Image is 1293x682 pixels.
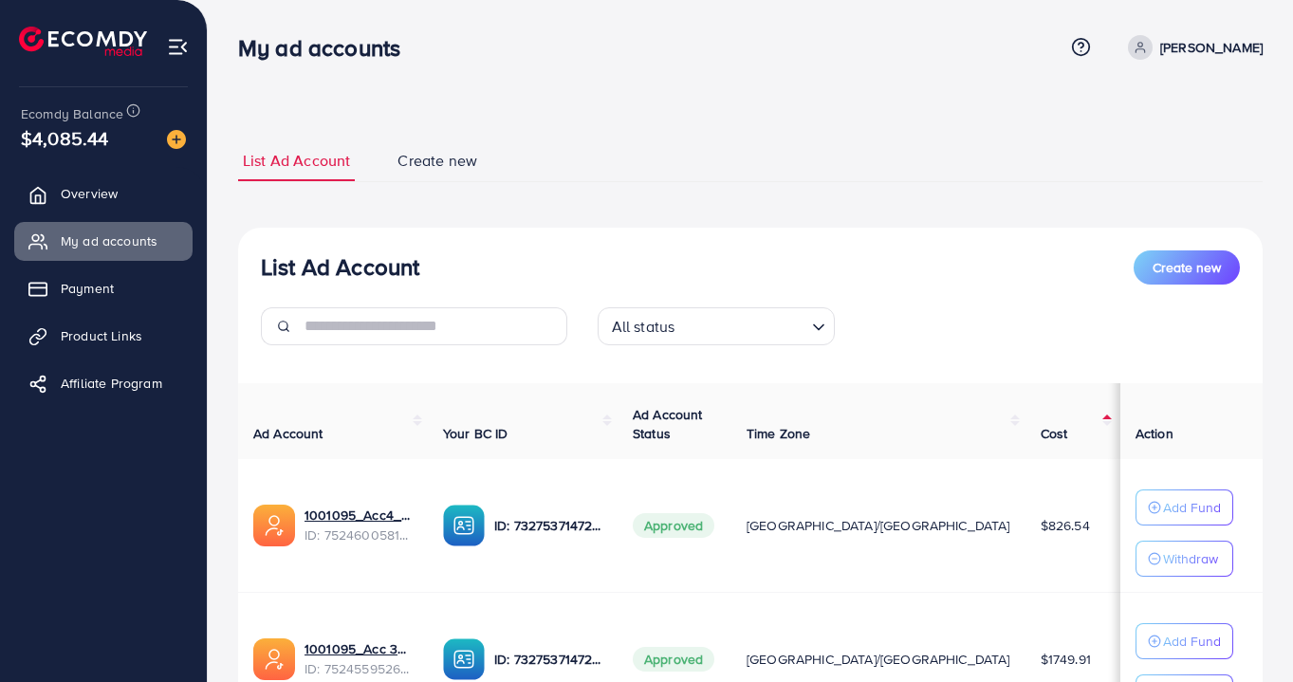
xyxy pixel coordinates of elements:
p: Add Fund [1163,496,1221,519]
img: ic-ads-acc.e4c84228.svg [253,505,295,546]
span: Ecomdy Balance [21,104,123,123]
span: $826.54 [1041,516,1090,535]
a: My ad accounts [14,222,193,260]
a: Affiliate Program [14,364,193,402]
span: [GEOGRAPHIC_DATA]/[GEOGRAPHIC_DATA] [747,650,1010,669]
span: My ad accounts [61,231,157,250]
p: Withdraw [1163,547,1218,570]
h3: List Ad Account [261,253,419,281]
div: <span class='underline'>1001095_Acc 3_1751948238983</span></br>7524559526306070535 [305,639,413,678]
span: Action [1136,424,1173,443]
span: Overview [61,184,118,203]
a: [PERSON_NAME] [1120,35,1263,60]
a: Overview [14,175,193,212]
img: ic-ads-acc.e4c84228.svg [253,638,295,680]
span: Approved [633,647,714,672]
span: Create new [397,150,477,172]
span: Create new [1153,258,1221,277]
img: logo [19,27,147,56]
a: 1001095_Acc 3_1751948238983 [305,639,413,658]
span: $4,085.44 [21,124,108,152]
span: List Ad Account [243,150,350,172]
h3: My ad accounts [238,34,416,62]
span: ID: 7524600581361696769 [305,525,413,544]
span: ID: 7524559526306070535 [305,659,413,678]
button: Add Fund [1136,489,1233,525]
p: Add Fund [1163,630,1221,653]
span: Payment [61,279,114,298]
button: Add Fund [1136,623,1233,659]
span: Product Links [61,326,142,345]
img: ic-ba-acc.ded83a64.svg [443,505,485,546]
iframe: Chat [1212,597,1279,668]
span: $1749.91 [1041,650,1091,669]
input: Search for option [680,309,804,341]
p: ID: 7327537147282571265 [494,514,602,537]
a: 1001095_Acc4_1751957612300 [305,506,413,525]
span: Ad Account [253,424,323,443]
span: Time Zone [747,424,810,443]
span: All status [608,313,679,341]
a: Product Links [14,317,193,355]
span: [GEOGRAPHIC_DATA]/[GEOGRAPHIC_DATA] [747,516,1010,535]
img: image [167,130,186,149]
a: Payment [14,269,193,307]
span: Affiliate Program [61,374,162,393]
span: Your BC ID [443,424,508,443]
p: ID: 7327537147282571265 [494,648,602,671]
img: menu [167,36,189,58]
p: [PERSON_NAME] [1160,36,1263,59]
span: Cost [1041,424,1068,443]
img: ic-ba-acc.ded83a64.svg [443,638,485,680]
span: Ad Account Status [633,405,703,443]
div: Search for option [598,307,835,345]
span: Approved [633,513,714,538]
button: Withdraw [1136,541,1233,577]
button: Create new [1134,250,1240,285]
div: <span class='underline'>1001095_Acc4_1751957612300</span></br>7524600581361696769 [305,506,413,544]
